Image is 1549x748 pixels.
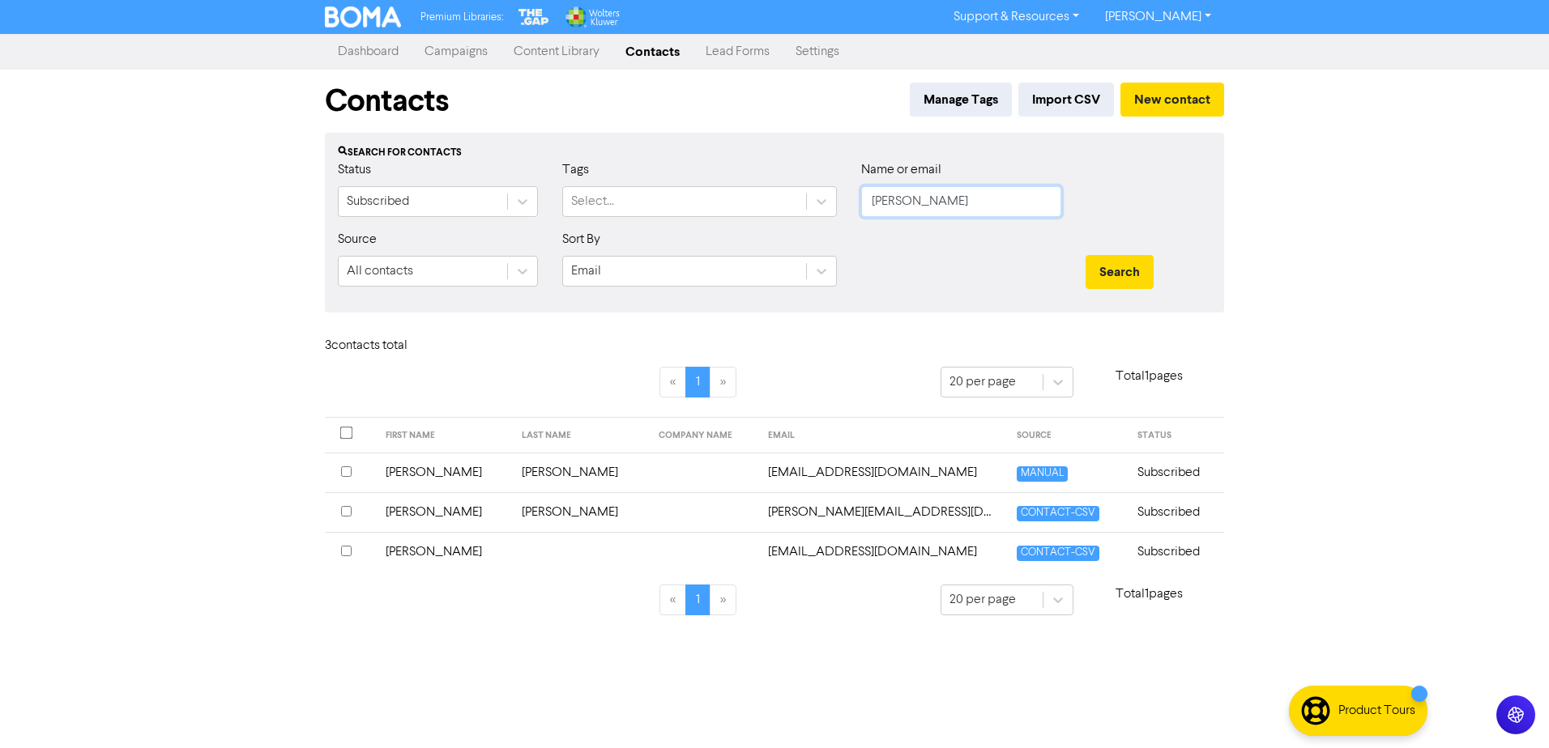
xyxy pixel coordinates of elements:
[949,372,1016,392] div: 20 per page
[1120,83,1224,117] button: New contact
[685,584,710,615] a: Page 1 is your current page
[910,83,1012,117] button: Manage Tags
[1128,453,1224,492] td: Subscribed
[420,12,503,23] span: Premium Libraries:
[376,532,513,572] td: [PERSON_NAME]
[562,160,589,180] label: Tags
[325,6,401,28] img: BOMA Logo
[338,146,1211,160] div: Search for contacts
[1017,506,1099,521] span: CONTACT-CSV
[376,492,513,532] td: [PERSON_NAME]
[412,36,501,68] a: Campaigns
[325,338,454,354] h6: 3 contact s total
[376,418,513,453] th: FIRST NAME
[861,160,941,180] label: Name or email
[1092,4,1224,30] a: [PERSON_NAME]
[325,36,412,68] a: Dashboard
[758,453,1007,492] td: happyfeetnix1@gmail.com
[564,6,619,28] img: Wolters Kluwer
[758,492,1007,532] td: joel@radicalinvestment.co.nz
[571,192,614,211] div: Select...
[347,261,413,281] div: All contacts
[1346,573,1549,748] iframe: Chat Widget
[501,36,612,68] a: Content Library
[512,492,649,532] td: [PERSON_NAME]
[325,83,449,120] h1: Contacts
[612,36,693,68] a: Contacts
[941,4,1092,30] a: Support & Resources
[571,261,601,281] div: Email
[1017,546,1099,561] span: CONTACT-CSV
[347,192,409,211] div: Subscribed
[649,418,759,453] th: COMPANY NAME
[693,36,783,68] a: Lead Forms
[1128,418,1224,453] th: STATUS
[758,532,1007,572] td: robinson_clive@hotmail.com
[516,6,552,28] img: The Gap
[949,590,1016,610] div: 20 per page
[1073,584,1224,604] p: Total 1 pages
[338,230,377,249] label: Source
[685,367,710,397] a: Page 1 is your current page
[1073,367,1224,386] p: Total 1 pages
[1017,466,1068,482] span: MANUAL
[783,36,852,68] a: Settings
[562,230,600,249] label: Sort By
[1128,532,1224,572] td: Subscribed
[758,418,1007,453] th: EMAIL
[1018,83,1114,117] button: Import CSV
[1086,255,1154,289] button: Search
[512,453,649,492] td: [PERSON_NAME]
[338,160,371,180] label: Status
[1128,492,1224,532] td: Subscribed
[1007,418,1128,453] th: SOURCE
[512,418,649,453] th: LAST NAME
[376,453,513,492] td: [PERSON_NAME]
